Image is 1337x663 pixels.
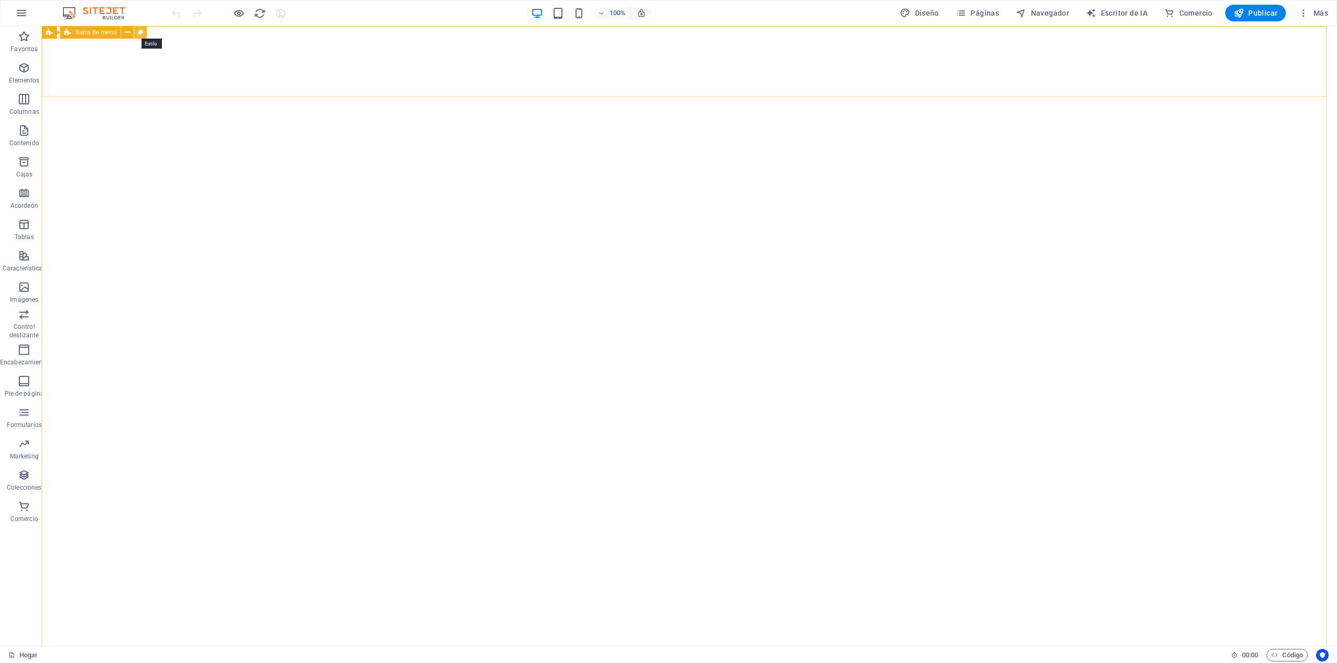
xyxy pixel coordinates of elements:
[1294,5,1332,21] button: Más
[1313,9,1328,17] font: Más
[10,202,38,209] font: Acordeón
[10,45,38,53] font: Favoritos
[896,5,943,21] div: Diseño (Ctrl+Alt+Y)
[609,9,626,17] font: 100%
[1179,9,1213,17] font: Comercio
[15,233,34,241] font: Tablas
[60,7,138,19] img: Logotipo del editor
[9,323,39,339] font: Control deslizante
[1266,649,1308,661] button: Código
[594,7,631,19] button: 100%
[1231,649,1259,661] h6: Tiempo de sesión
[1082,5,1152,21] button: Escritor de IA
[10,515,38,523] font: Comercio
[1316,649,1329,661] button: Centrados en el usuario
[915,9,939,17] font: Diseño
[5,390,44,397] font: Pie de página
[3,265,46,272] font: Características
[9,139,39,147] font: Contenido
[7,421,42,429] font: Formularios
[19,651,38,659] font: Hogar
[9,77,39,84] font: Elementos
[7,484,41,491] font: Colecciones
[10,296,38,303] font: Imágenes
[1225,5,1286,21] button: Publicar
[75,29,116,36] font: Barra de menú
[1101,9,1148,17] font: Escritor de IA
[232,7,245,19] button: Haga clic aquí para salir del modo de vista previa y continuar editando
[1012,5,1073,21] button: Navegador
[1282,651,1303,659] font: Código
[8,649,38,661] a: Haga clic para cancelar la selección. Haga doble clic para abrir Páginas.
[1031,9,1070,17] font: Navegador
[952,5,1003,21] button: Páginas
[1248,9,1277,17] font: Publicar
[254,7,266,19] i: Recargar página
[970,9,999,17] font: Páginas
[9,108,39,115] font: Columnas
[637,8,646,18] i: Al cambiar el tamaño, se ajusta automáticamente el nivel de zoom para adaptarse al dispositivo el...
[1160,5,1217,21] button: Comercio
[16,171,33,178] font: Cajas
[896,5,943,21] button: Diseño
[253,7,266,19] button: recargar
[1242,651,1258,659] font: 00:00
[10,453,39,460] font: Marketing
[145,41,157,46] font: Estilo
